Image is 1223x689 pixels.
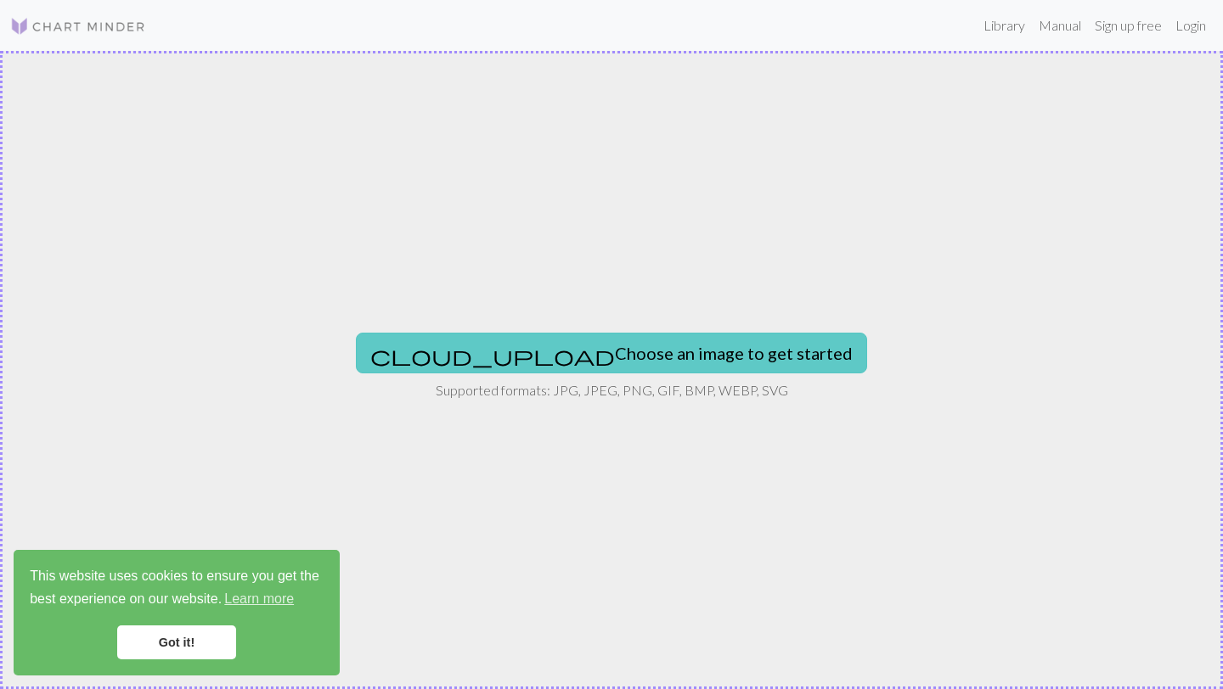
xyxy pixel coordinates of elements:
[436,380,788,401] p: Supported formats: JPG, JPEG, PNG, GIF, BMP, WEBP, SVG
[10,16,146,36] img: Logo
[1088,8,1169,42] a: Sign up free
[1032,8,1088,42] a: Manual
[14,550,340,675] div: cookieconsent
[30,566,324,612] span: This website uses cookies to ensure you get the best experience on our website.
[1169,8,1213,42] a: Login
[977,8,1032,42] a: Library
[370,344,615,367] span: cloud_upload
[222,586,296,612] a: learn more about cookies
[117,625,236,659] a: dismiss cookie message
[356,333,867,373] button: Choose an image to get started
